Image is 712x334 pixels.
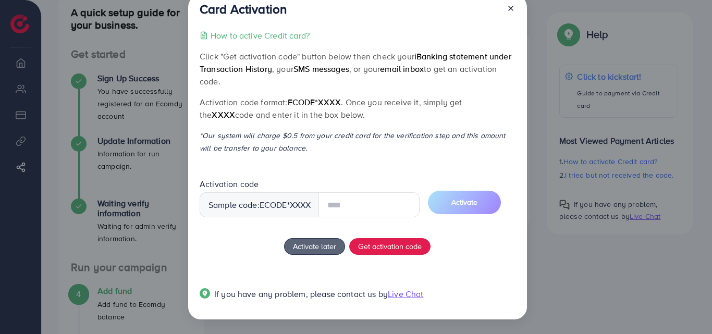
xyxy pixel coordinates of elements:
[260,199,287,211] span: ecode
[200,192,320,217] div: Sample code: *XXXX
[212,109,235,120] span: XXXX
[388,288,423,300] span: Live Chat
[349,238,431,255] button: Get activation code
[200,2,287,17] h3: Card Activation
[200,51,511,75] span: iBanking statement under Transaction History
[358,241,422,252] span: Get activation code
[293,63,349,75] span: SMS messages
[200,96,515,121] p: Activation code format: . Once you receive it, simply get the code and enter it in the box below.
[284,238,345,255] button: Activate later
[214,288,388,300] span: If you have any problem, please contact us by
[200,129,515,154] p: *Our system will charge $0.5 from your credit card for the verification step and this amount will...
[428,191,501,214] button: Activate
[211,29,310,42] p: How to active Credit card?
[200,288,210,299] img: Popup guide
[200,178,259,190] label: Activation code
[288,96,341,108] span: ecode*XXXX
[200,50,515,88] p: Click "Get activation code" button below then check your , your , or your to get an activation code.
[380,63,424,75] span: email inbox
[451,197,477,207] span: Activate
[293,241,336,252] span: Activate later
[668,287,704,326] iframe: Chat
